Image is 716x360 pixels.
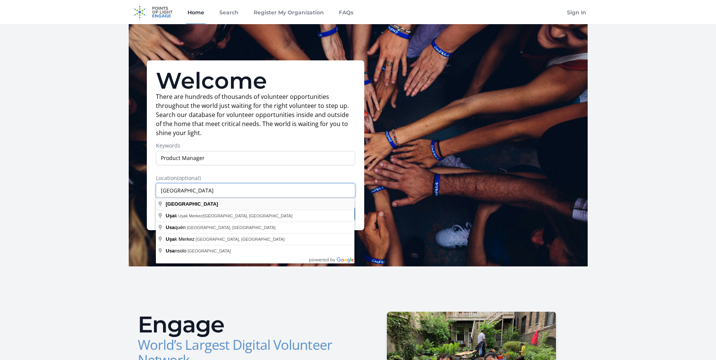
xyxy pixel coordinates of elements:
span: Uşa [166,236,175,242]
label: Keywords [156,142,355,149]
span: Uşa [166,213,175,218]
p: There are hundreds of thousands of volunteer opportunities throughout the world just waiting for ... [156,92,355,137]
label: Location [156,174,355,182]
span: nsolo [166,248,188,254]
span: [GEOGRAPHIC_DATA], [GEOGRAPHIC_DATA] [187,225,276,230]
span: k [166,213,178,218]
span: Usa [166,248,175,254]
input: Enter a location [156,183,355,198]
span: [GEOGRAPHIC_DATA] [188,249,231,253]
span: Usa [166,225,175,230]
h2: Engage [138,313,352,336]
span: [GEOGRAPHIC_DATA] [166,201,218,207]
span: quén [166,225,187,230]
span: k Merkez [166,236,196,242]
span: Uşak Merkez/[GEOGRAPHIC_DATA], [GEOGRAPHIC_DATA] [178,214,292,218]
span: (optional) [177,174,201,182]
h1: Welcome [156,69,355,92]
span: [GEOGRAPHIC_DATA], [GEOGRAPHIC_DATA] [196,237,285,242]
